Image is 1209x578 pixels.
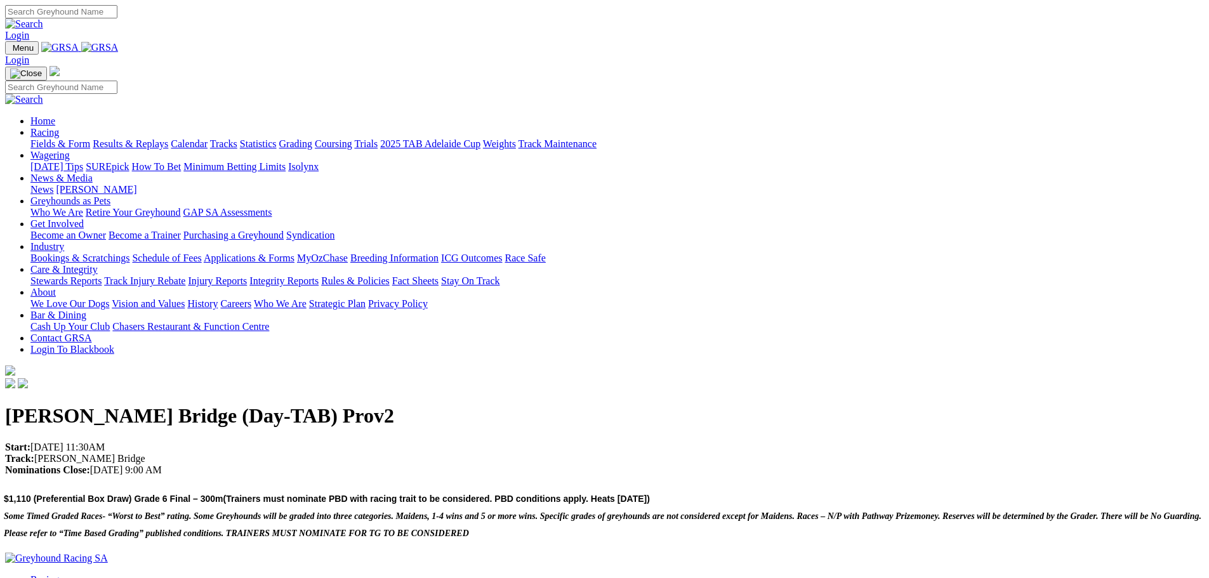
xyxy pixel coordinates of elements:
[112,298,185,309] a: Vision and Values
[30,321,110,332] a: Cash Up Your Club
[183,161,286,172] a: Minimum Betting Limits
[354,138,378,149] a: Trials
[254,298,307,309] a: Who We Are
[188,275,247,286] a: Injury Reports
[109,230,181,240] a: Become a Trainer
[30,161,1204,173] div: Wagering
[5,442,1204,476] p: [DATE] 11:30AM [PERSON_NAME] Bridge [DATE] 9:00 AM
[240,138,277,149] a: Statistics
[187,298,218,309] a: History
[315,138,352,149] a: Coursing
[350,253,439,263] a: Breeding Information
[18,378,28,388] img: twitter.svg
[30,332,91,343] a: Contact GRSA
[505,253,545,263] a: Race Safe
[5,442,30,452] strong: Start:
[30,253,129,263] a: Bookings & Scratchings
[30,207,83,218] a: Who We Are
[249,275,319,286] a: Integrity Reports
[392,275,439,286] a: Fact Sheets
[30,150,70,161] a: Wagering
[81,42,119,53] img: GRSA
[5,81,117,94] input: Search
[30,127,59,138] a: Racing
[56,184,136,195] a: [PERSON_NAME]
[30,344,114,355] a: Login To Blackbook
[30,184,53,195] a: News
[220,298,251,309] a: Careers
[441,275,499,286] a: Stay On Track
[286,230,334,240] a: Syndication
[30,230,106,240] a: Become an Owner
[93,138,168,149] a: Results & Replays
[321,275,390,286] a: Rules & Policies
[30,253,1204,264] div: Industry
[5,378,15,388] img: facebook.svg
[30,161,83,172] a: [DATE] Tips
[132,161,182,172] a: How To Bet
[380,138,480,149] a: 2025 TAB Adelaide Cup
[171,138,208,149] a: Calendar
[483,138,516,149] a: Weights
[30,138,1204,150] div: Racing
[10,69,42,79] img: Close
[30,230,1204,241] div: Get Involved
[30,173,93,183] a: News & Media
[30,138,90,149] a: Fields & Form
[5,30,29,41] a: Login
[5,5,117,18] input: Search
[183,230,284,240] a: Purchasing a Greyhound
[223,494,650,504] span: (Trainers must nominate PBD with racing trait to be considered. PBD conditions apply. Heats [DATE])
[50,66,60,76] img: logo-grsa-white.png
[30,287,56,298] a: About
[204,253,294,263] a: Applications & Forms
[5,18,43,30] img: Search
[30,195,110,206] a: Greyhounds as Pets
[5,404,1204,428] h1: [PERSON_NAME] Bridge (Day-TAB) Prov2
[30,115,55,126] a: Home
[30,184,1204,195] div: News & Media
[297,253,348,263] a: MyOzChase
[5,365,15,376] img: logo-grsa-white.png
[86,207,181,218] a: Retire Your Greyhound
[30,264,98,275] a: Care & Integrity
[30,241,64,252] a: Industry
[183,207,272,218] a: GAP SA Assessments
[30,298,109,309] a: We Love Our Dogs
[30,207,1204,218] div: Greyhounds as Pets
[5,94,43,105] img: Search
[86,161,129,172] a: SUREpick
[5,67,47,81] button: Toggle navigation
[5,41,39,55] button: Toggle navigation
[5,55,29,65] a: Login
[132,253,201,263] a: Schedule of Fees
[519,138,597,149] a: Track Maintenance
[368,298,428,309] a: Privacy Policy
[5,553,108,564] img: Greyhound Racing SA
[30,275,1204,287] div: Care & Integrity
[30,298,1204,310] div: About
[30,321,1204,332] div: Bar & Dining
[112,321,269,332] a: Chasers Restaurant & Function Centre
[104,275,185,286] a: Track Injury Rebate
[4,494,223,504] span: $1,110 (Preferential Box Draw) Grade 6 Final – 300m
[30,218,84,229] a: Get Involved
[41,42,79,53] img: GRSA
[441,253,502,263] a: ICG Outcomes
[4,511,1201,538] span: Some Timed Graded Races- “Worst to Best” rating. Some Greyhounds will be graded into three catego...
[30,275,102,286] a: Stewards Reports
[279,138,312,149] a: Grading
[309,298,366,309] a: Strategic Plan
[13,43,34,53] span: Menu
[288,161,319,172] a: Isolynx
[5,453,34,464] strong: Track:
[5,464,90,475] strong: Nominations Close:
[210,138,237,149] a: Tracks
[30,310,86,320] a: Bar & Dining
